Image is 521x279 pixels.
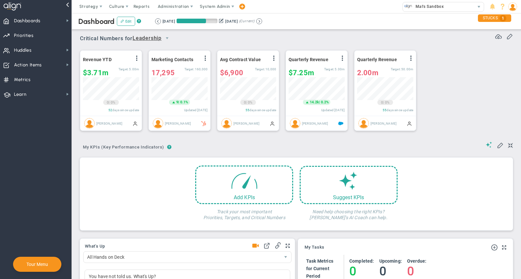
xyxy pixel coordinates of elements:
[319,100,320,104] span: |
[151,57,193,62] span: Marketing Contacts
[407,121,412,126] span: Manually Updated
[14,88,26,101] span: Learn
[225,18,238,24] div: [DATE]
[478,14,511,22] div: STUCKS
[14,44,32,57] span: Huddles
[379,258,402,264] h4: Upcoming:
[176,100,178,105] span: 9
[80,33,174,45] span: Critical Numbers for
[153,118,163,129] img: Jane Wilson
[302,121,328,125] span: [PERSON_NAME]
[14,29,34,43] span: Priorities
[79,4,98,9] span: Strategy
[14,73,31,87] span: Metrics
[305,245,324,250] span: My Tasks
[118,67,128,71] span: Target:
[305,245,324,250] a: My Tasks
[387,108,413,112] span: days since update
[300,204,398,220] h4: Need help choosing the right KPIs? [PERSON_NAME]'s AI Coach can help.
[196,194,292,201] div: Add KPIs
[335,67,345,71] span: 5,000,000
[80,142,167,153] button: My KPIs (Key Performance Indicators)
[195,67,208,71] span: 160,000
[249,108,276,112] span: days since update
[84,252,280,263] span: All Hands on Deck
[129,67,139,71] span: 5,000,000
[289,57,328,62] span: Quarterly Revenue
[109,4,124,9] span: Culture
[383,108,387,112] span: 55
[108,108,112,112] span: 52
[177,19,217,23] div: Period Progress: 72% Day 66 of 91 with 25 remaining.
[220,57,261,62] span: Avg Contract Value
[381,100,383,105] span: 0
[404,2,412,10] img: 32233.Company.photo
[301,194,397,201] div: Suggest KPIs
[111,100,115,105] span: 0%
[391,67,401,71] span: Target:
[239,18,255,24] span: (Current)
[244,100,246,105] span: 0
[221,118,232,129] img: James Miller
[412,2,444,11] span: Mal's Sandbox
[324,67,334,71] span: Target:
[24,261,50,267] button: Tour Menu
[349,264,374,278] h4: 0
[280,252,291,263] span: select
[151,69,175,77] span: 17,295
[85,244,105,249] span: What's Up
[508,2,517,11] img: 196338.Person.photo
[310,100,319,105] span: 14.2k
[486,142,492,148] span: Suggestions (AI Feature)
[133,34,162,43] span: Leadership
[246,100,247,105] span: |
[180,100,188,104] span: 0.1%
[83,69,108,77] span: $3,707,282
[371,121,397,125] span: [PERSON_NAME]
[306,258,333,264] h4: Task Metrics
[83,57,112,62] span: Revenue YTD
[107,100,109,105] span: 0
[357,57,397,62] span: Quarterly Revenue
[178,100,179,104] span: |
[14,14,40,28] span: Dashboards
[85,244,105,249] button: What's Up
[80,142,167,152] span: My KPIs (Key Performance Indicators)
[78,17,115,26] span: Dashboard
[306,266,329,271] span: for Current
[495,32,502,39] span: Refresh Data
[349,258,374,264] h4: Completed:
[233,121,260,125] span: [PERSON_NAME]
[14,58,42,72] span: Action Items
[338,121,343,126] span: Salesforce Enabled<br ></span>Sandbox: Quarterly Revenue
[201,121,206,126] span: HubSpot Enabled
[289,69,314,77] span: $7,246,061
[162,33,173,44] span: select
[497,142,503,148] span: Edit My KPIs
[96,121,122,125] span: [PERSON_NAME]
[248,100,252,105] span: 0%
[474,2,484,11] span: select
[383,100,384,105] span: |
[358,118,369,129] img: Mallory Robinson
[84,118,95,129] img: Mallory Robinson
[133,121,138,126] span: Manually Updated
[401,67,413,71] span: 50,000,000
[306,273,320,279] span: Period
[155,18,161,24] button: Go to previous period
[321,100,329,104] span: 0.2%
[270,121,275,126] span: Manually Updated
[255,67,265,71] span: Target:
[184,67,194,71] span: Target:
[184,108,208,112] span: Updated [DATE]
[165,121,191,125] span: [PERSON_NAME]
[117,17,135,26] button: Edit
[158,4,189,9] span: Administration
[290,118,300,129] img: Tom Johnson
[407,258,426,264] h4: Overdue:
[499,15,506,22] span: 1
[112,108,139,112] span: days since update
[109,100,110,105] span: |
[357,69,378,77] span: 2,000,000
